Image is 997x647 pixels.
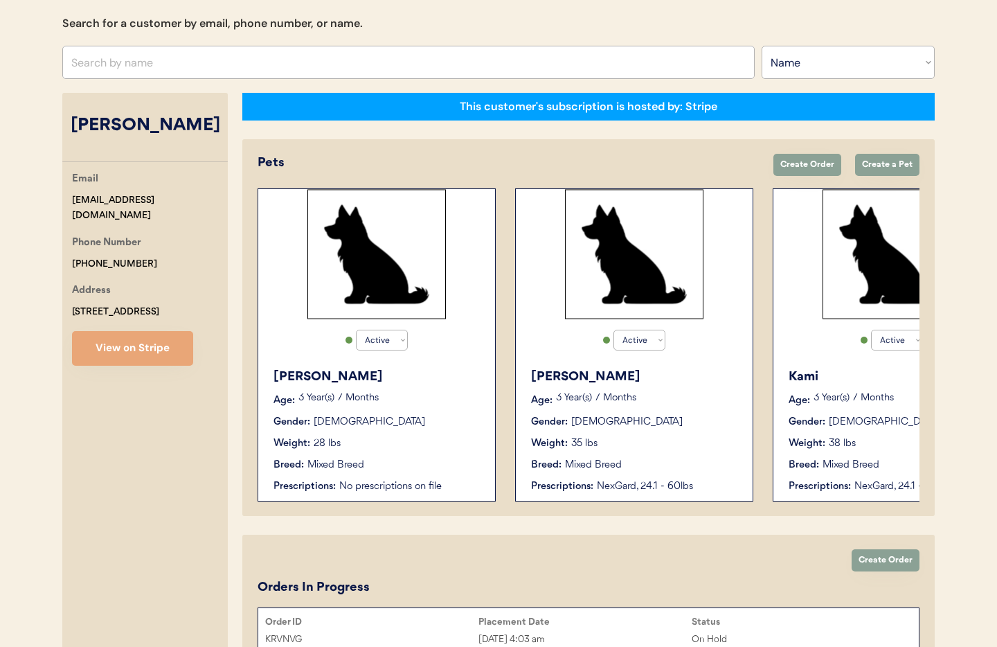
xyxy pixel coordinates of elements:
[307,458,364,472] div: Mixed Breed
[565,189,703,319] img: Rectangle%2029.svg
[72,171,98,188] div: Email
[531,393,553,408] div: Age:
[852,549,919,571] button: Create Order
[273,436,310,451] div: Weight:
[62,113,228,139] div: [PERSON_NAME]
[72,331,193,366] button: View on Stripe
[789,415,825,429] div: Gender:
[273,415,310,429] div: Gender:
[531,479,593,494] div: Prescriptions:
[72,193,228,224] div: [EMAIL_ADDRESS][DOMAIN_NAME]
[273,368,481,387] div: [PERSON_NAME]
[556,393,739,403] p: 3 Year(s) 7 Months
[72,256,157,272] div: [PHONE_NUMBER]
[258,154,760,172] div: Pets
[62,15,363,32] div: Search for a customer by email, phone number, or name.
[62,46,755,79] input: Search by name
[273,479,336,494] div: Prescriptions:
[829,415,940,429] div: [DEMOGRAPHIC_DATA]
[460,99,717,114] div: This customer's subscription is hosted by: Stripe
[571,436,598,451] div: 35 lbs
[692,617,905,628] div: Status
[789,393,810,408] div: Age:
[298,393,481,403] p: 3 Year(s) 7 Months
[823,458,879,472] div: Mixed Breed
[597,479,739,494] div: NexGard, 24.1 - 60lbs
[314,415,425,429] div: [DEMOGRAPHIC_DATA]
[72,283,111,300] div: Address
[72,304,159,320] div: [STREET_ADDRESS]
[571,415,683,429] div: [DEMOGRAPHIC_DATA]
[789,436,825,451] div: Weight:
[531,415,568,429] div: Gender:
[531,368,739,387] div: [PERSON_NAME]
[854,479,996,494] div: NexGard, 24.1 - 60lbs
[258,578,370,597] div: Orders In Progress
[314,436,341,451] div: 28 lbs
[265,617,478,628] div: Order ID
[773,154,841,176] button: Create Order
[339,479,481,494] div: No prescriptions on file
[273,393,295,408] div: Age:
[273,458,304,472] div: Breed:
[478,617,692,628] div: Placement Date
[789,458,819,472] div: Breed:
[789,368,996,387] div: Kami
[72,235,141,252] div: Phone Number
[307,189,446,319] img: Rectangle%2029.svg
[789,479,851,494] div: Prescriptions:
[823,189,961,319] img: Rectangle%2029.svg
[531,436,568,451] div: Weight:
[565,458,622,472] div: Mixed Breed
[829,436,856,451] div: 38 lbs
[814,393,996,403] p: 3 Year(s) 7 Months
[531,458,562,472] div: Breed:
[855,154,919,176] button: Create a Pet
